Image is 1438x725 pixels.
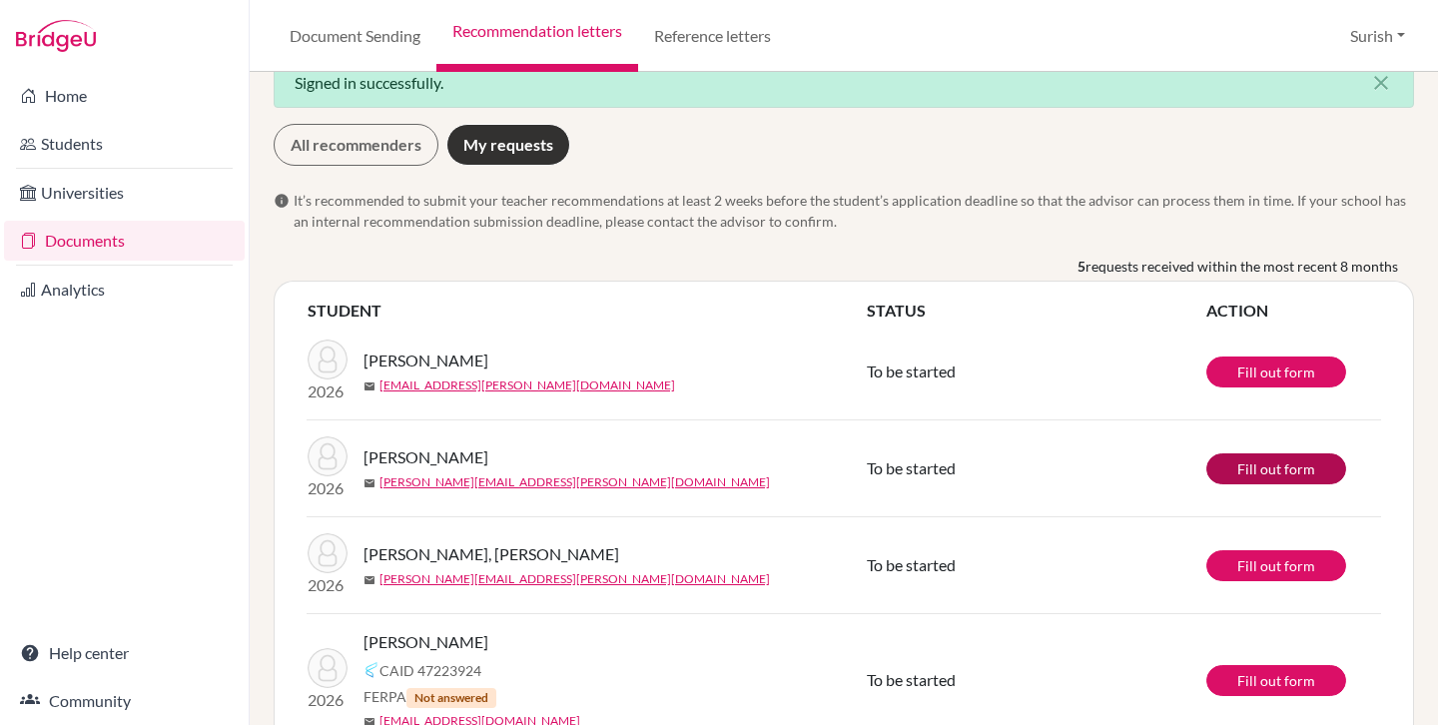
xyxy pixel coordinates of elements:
span: FERPA [363,686,496,708]
img: Bethell, Camryn [308,648,348,688]
a: Fill out form [1206,357,1346,387]
span: requests received within the most recent 8 months [1085,256,1398,277]
th: ACTION [1205,298,1381,324]
span: [PERSON_NAME], [PERSON_NAME] [363,542,619,566]
span: To be started [867,458,956,477]
span: mail [363,380,375,392]
a: All recommenders [274,124,438,166]
p: 2026 [308,688,348,712]
a: Analytics [4,270,245,310]
a: Help center [4,633,245,673]
a: [EMAIL_ADDRESS][PERSON_NAME][DOMAIN_NAME] [379,376,675,394]
span: CAID 47223924 [379,660,481,681]
a: Fill out form [1206,665,1346,696]
a: My requests [446,124,570,166]
a: Students [4,124,245,164]
span: mail [363,574,375,586]
span: To be started [867,670,956,689]
th: STATUS [866,298,1205,324]
a: Fill out form [1206,453,1346,484]
span: [PERSON_NAME] [363,445,488,469]
span: info [274,193,290,209]
a: [PERSON_NAME][EMAIL_ADDRESS][PERSON_NAME][DOMAIN_NAME] [379,570,770,588]
th: STUDENT [307,298,866,324]
p: 2026 [308,379,348,403]
span: To be started [867,555,956,574]
span: Not answered [406,688,496,708]
a: Fill out form [1206,550,1346,581]
a: [PERSON_NAME][EMAIL_ADDRESS][PERSON_NAME][DOMAIN_NAME] [379,473,770,491]
span: To be started [867,362,956,380]
span: mail [363,477,375,489]
div: Signed in successfully. [274,58,1414,108]
p: 2026 [308,476,348,500]
img: Common App logo [363,662,379,678]
span: [PERSON_NAME] [363,349,488,372]
b: 5 [1078,256,1085,277]
span: It’s recommended to submit your teacher recommendations at least 2 weeks before the student’s app... [294,190,1414,232]
a: Home [4,76,245,116]
img: Moore, Danielle [308,436,348,476]
a: Documents [4,221,245,261]
button: Surish [1341,17,1414,55]
i: close [1369,71,1393,95]
img: Smith, Rhianna [308,340,348,379]
a: Community [4,681,245,721]
a: Universities [4,173,245,213]
img: Carey, Jackson [308,533,348,573]
span: [PERSON_NAME] [363,630,488,654]
button: Close [1349,59,1413,107]
p: 2026 [308,573,348,597]
img: Bridge-U [16,20,96,52]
